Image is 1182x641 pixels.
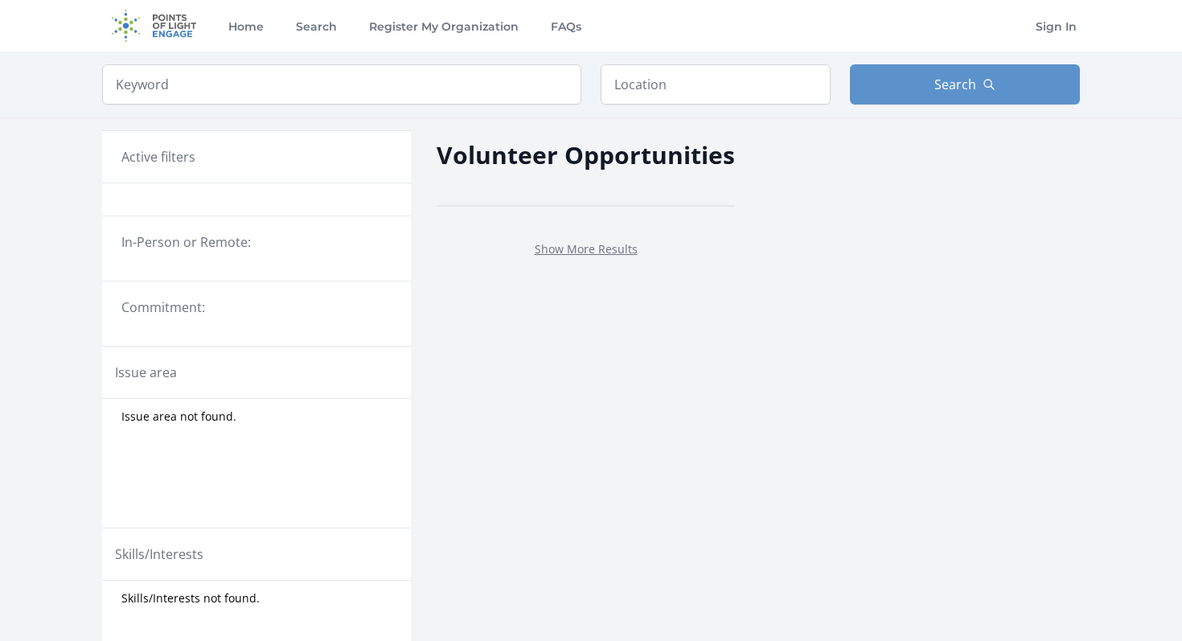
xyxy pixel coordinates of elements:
span: Issue area not found. [121,409,236,425]
legend: Issue area [115,363,177,382]
span: Search [934,75,976,94]
input: Location [601,64,831,105]
legend: In-Person or Remote: [121,232,392,252]
input: Keyword [102,64,581,105]
h3: Active filters [121,147,195,166]
legend: Commitment: [121,298,392,317]
h2: Volunteer Opportunities [437,137,735,173]
legend: Skills/Interests [115,544,203,564]
button: Search [850,64,1080,105]
span: Skills/Interests not found. [121,590,260,606]
a: Show More Results [535,241,638,257]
